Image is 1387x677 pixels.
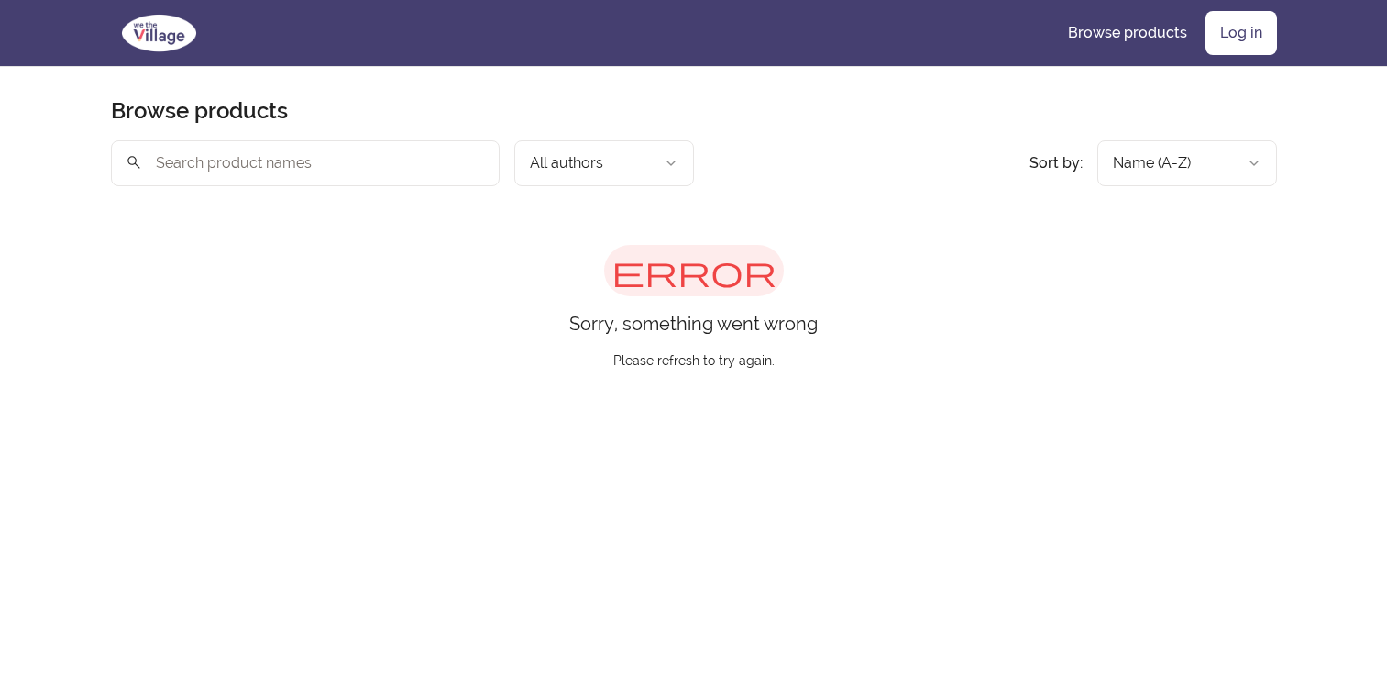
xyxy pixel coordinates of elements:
p: Sorry, something went wrong [569,311,818,337]
span: Sort by: [1029,154,1083,172]
a: Log in [1205,11,1277,55]
input: Search product names [111,140,500,186]
img: We The Village logo [111,11,207,55]
nav: Main [1053,11,1277,55]
button: Filter by author [514,140,694,186]
button: Product sort options [1097,140,1277,186]
h2: Browse products [111,96,288,126]
p: Please refresh to try again. [613,337,775,370]
span: search [126,150,142,175]
a: Browse products [1053,11,1202,55]
span: error [604,245,784,296]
